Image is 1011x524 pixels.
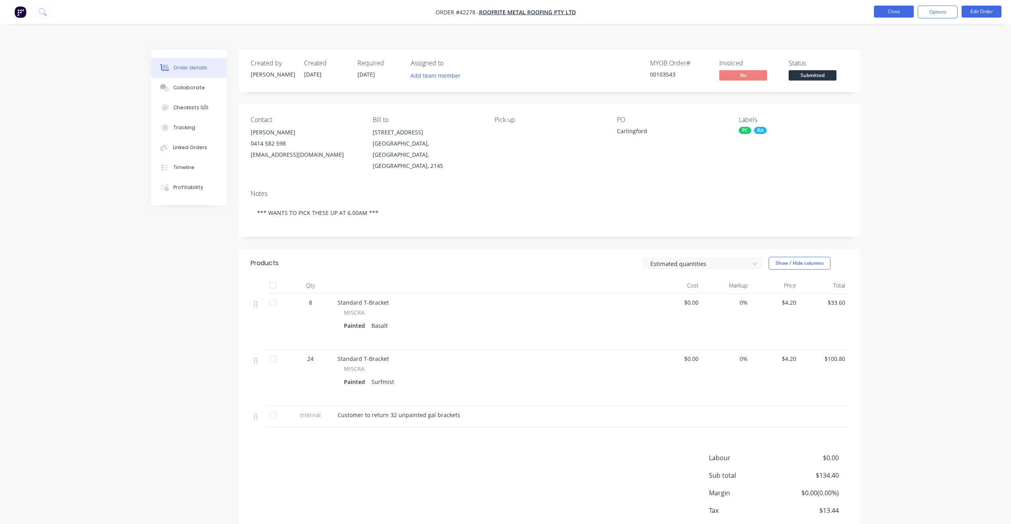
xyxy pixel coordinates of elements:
[411,59,491,67] div: Assigned to
[705,298,748,307] span: 0%
[779,471,838,480] span: $134.40
[251,138,360,149] div: 0414 582 598
[754,355,797,363] span: $4.20
[373,116,482,124] div: Bill to
[173,144,207,151] div: Linked Orders
[173,184,203,191] div: Profitability
[656,355,699,363] span: $0.00
[373,127,482,171] div: [STREET_ADDRESS][GEOGRAPHIC_DATA], [GEOGRAPHIC_DATA], [GEOGRAPHIC_DATA], 2145
[357,71,375,78] span: [DATE]
[918,6,958,18] button: Options
[251,149,360,160] div: [EMAIL_ADDRESS][DOMAIN_NAME]
[495,116,604,124] div: Pick up
[411,70,465,81] button: Add team member
[479,8,576,16] a: Roofrite Metal Roofing Pty Ltd
[290,411,331,419] span: Internal
[251,201,848,225] div: *** WANTS TO PICK THESE UP AT 6.00AM ***
[338,411,460,419] span: Customer to return 32 unpainted gal brackets
[769,257,830,270] button: Show / Hide columns
[779,453,838,463] span: $0.00
[151,177,227,197] button: Profitability
[357,59,401,67] div: Required
[709,506,780,515] span: Tax
[739,116,848,124] div: Labels
[739,127,751,134] div: PC
[754,127,767,134] div: RA
[287,278,334,294] div: Qty
[709,488,780,498] span: Margin
[705,355,748,363] span: 0%
[304,59,348,67] div: Created
[373,127,482,138] div: [STREET_ADDRESS]
[151,138,227,158] button: Linked Orders
[151,78,227,98] button: Collaborate
[344,308,365,317] span: MISCRA
[368,376,397,388] div: Surfmist
[251,190,848,197] div: Notes
[151,58,227,78] button: Order details
[307,355,314,363] span: 24
[436,8,479,16] span: Order #42278 -
[344,376,368,388] div: Painted
[719,70,767,80] span: No
[962,6,1001,18] button: Edit Order
[406,70,465,81] button: Add team member
[709,453,780,463] span: Labour
[151,118,227,138] button: Tracking
[309,298,312,307] span: 8
[251,258,279,268] div: Products
[656,298,699,307] span: $0.00
[173,64,207,71] div: Order details
[617,116,726,124] div: PO
[173,84,204,91] div: Collaborate
[803,298,845,307] span: $33.60
[754,298,797,307] span: $4.20
[653,278,702,294] div: Cost
[789,59,848,67] div: Status
[650,70,710,79] div: 00103543
[751,278,800,294] div: Price
[173,124,195,131] div: Tracking
[789,70,836,82] button: Submitted
[709,471,780,480] span: Sub total
[304,71,322,78] span: [DATE]
[650,59,710,67] div: MYOB Order #
[251,59,294,67] div: Created by
[344,320,368,331] div: Painted
[151,158,227,177] button: Timeline
[251,116,360,124] div: Contact
[251,127,360,138] div: [PERSON_NAME]
[373,138,482,171] div: [GEOGRAPHIC_DATA], [GEOGRAPHIC_DATA], [GEOGRAPHIC_DATA], 2145
[779,506,838,515] span: $13.44
[789,70,836,80] span: Submitted
[368,320,391,331] div: Basalt
[173,164,194,171] div: Timeline
[338,355,389,362] span: Standard T-Bracket
[719,59,779,67] div: Invoiced
[14,6,26,18] img: Factory
[803,355,845,363] span: $100.80
[779,488,838,498] span: $0.00 ( 0.00 %)
[173,104,208,111] div: Checklists 0/0
[617,127,717,138] div: Carlingford
[344,364,365,373] span: MISCRA
[151,98,227,118] button: Checklists 0/0
[874,6,914,18] button: Close
[338,299,389,306] span: Standard T-Bracket
[799,278,848,294] div: Total
[251,127,360,160] div: [PERSON_NAME]0414 582 598[EMAIL_ADDRESS][DOMAIN_NAME]
[702,278,751,294] div: Markup
[251,70,294,79] div: [PERSON_NAME]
